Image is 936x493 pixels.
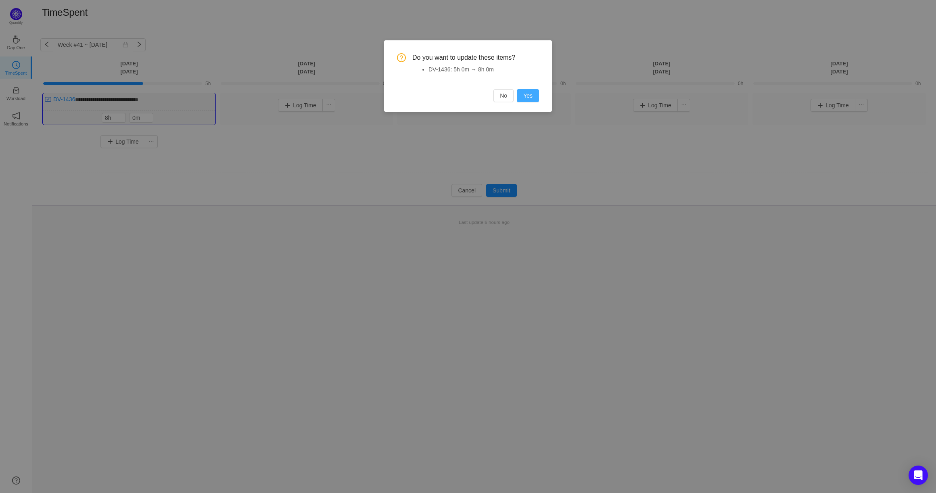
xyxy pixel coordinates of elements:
[517,89,539,102] button: Yes
[428,65,539,74] li: DV-1436: 5h 0m → 8h 0m
[412,53,539,62] span: Do you want to update these items?
[493,89,514,102] button: No
[397,53,406,62] i: icon: question-circle
[909,466,928,485] div: Open Intercom Messenger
